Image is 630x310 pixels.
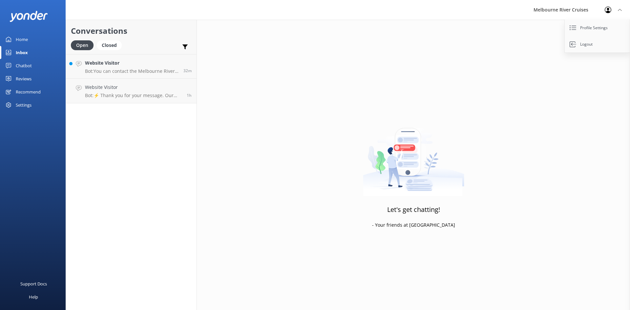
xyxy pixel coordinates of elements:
div: Closed [97,40,122,50]
p: - Your friends at [GEOGRAPHIC_DATA] [372,221,455,229]
div: Open [71,40,94,50]
h3: Let's get chatting! [387,204,440,215]
h4: Website Visitor [85,84,182,91]
span: 11:40am 12-Aug-2025 (UTC +10:00) Australia/Sydney [183,68,192,73]
div: Home [16,33,28,46]
a: Website VisitorBot:You can contact the Melbourne River Cruises team by emailing [EMAIL_ADDRESS][D... [66,54,197,79]
span: 10:48am 12-Aug-2025 (UTC +10:00) Australia/Sydney [187,93,192,98]
img: artwork of a man stealing a conversation from at giant smartphone [363,114,464,196]
div: Help [29,290,38,303]
a: Website VisitorBot:⚡ Thank you for your message. Our office hours are Mon - Fri 9.30am - 5pm. We'... [66,79,197,103]
div: Reviews [16,72,31,85]
h2: Conversations [71,25,192,37]
p: Bot: ⚡ Thank you for your message. Our office hours are Mon - Fri 9.30am - 5pm. We'll get back to... [85,93,182,98]
div: Settings [16,98,31,112]
div: Recommend [16,85,41,98]
a: Open [71,41,97,49]
a: Closed [97,41,125,49]
img: yonder-white-logo.png [10,11,48,22]
div: Support Docs [20,277,47,290]
div: Chatbot [16,59,32,72]
h4: Website Visitor [85,59,178,67]
div: Inbox [16,46,28,59]
p: Bot: You can contact the Melbourne River Cruises team by emailing [EMAIL_ADDRESS][DOMAIN_NAME]. V... [85,68,178,74]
